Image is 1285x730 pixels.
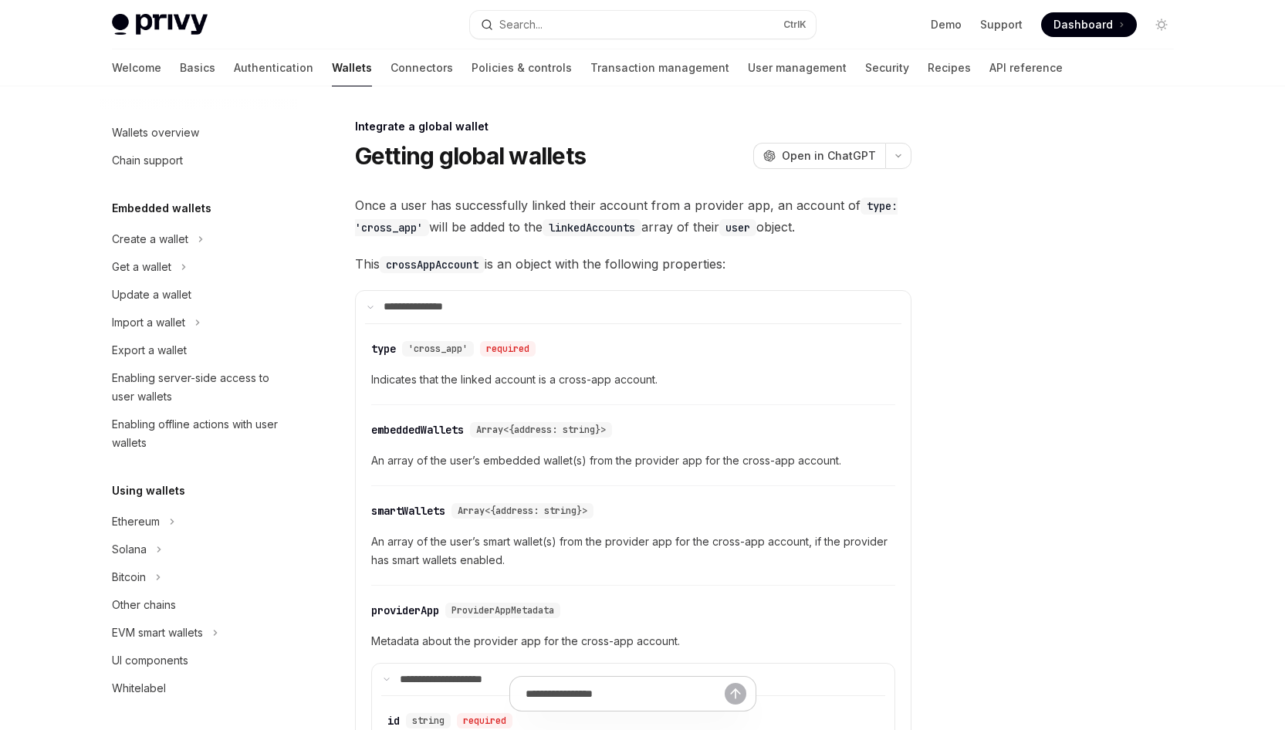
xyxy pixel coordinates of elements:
button: Toggle Import a wallet section [100,309,297,336]
code: linkedAccounts [543,219,641,236]
a: Security [865,49,909,86]
a: Connectors [391,49,453,86]
a: Transaction management [590,49,729,86]
button: Toggle Create a wallet section [100,225,297,253]
a: Policies & controls [472,49,572,86]
div: Create a wallet [112,230,188,248]
div: Enabling offline actions with user wallets [112,415,288,452]
a: Support [980,17,1023,32]
div: Chain support [112,151,183,170]
a: Wallets [332,49,372,86]
span: Dashboard [1053,17,1113,32]
span: Open in ChatGPT [782,148,876,164]
a: Welcome [112,49,161,86]
span: ProviderAppMetadata [451,604,554,617]
span: Array<{address: string}> [476,424,606,436]
span: An array of the user’s embedded wallet(s) from the provider app for the cross-app account. [371,451,895,470]
span: Ctrl K [783,19,807,31]
a: Recipes [928,49,971,86]
div: Enabling server-side access to user wallets [112,369,288,406]
button: Send message [725,683,746,705]
code: user [719,219,756,236]
div: Solana [112,540,147,559]
div: Import a wallet [112,313,185,332]
button: Toggle Get a wallet section [100,253,297,281]
h5: Using wallets [112,482,185,500]
div: providerApp [371,603,439,618]
a: API reference [989,49,1063,86]
span: Array<{address: string}> [458,505,587,517]
button: Toggle EVM smart wallets section [100,619,297,647]
button: Toggle Ethereum section [100,508,297,536]
h5: Embedded wallets [112,199,211,218]
button: Open search [470,11,816,39]
a: Other chains [100,591,297,619]
div: Update a wallet [112,286,191,304]
span: Indicates that the linked account is a cross-app account. [371,370,895,389]
a: Update a wallet [100,281,297,309]
div: embeddedWallets [371,422,464,438]
div: Search... [499,15,543,34]
a: Chain support [100,147,297,174]
input: Ask a question... [526,677,725,711]
div: Whitelabel [112,679,166,698]
span: Metadata about the provider app for the cross-app account. [371,632,895,651]
code: crossAppAccount [380,256,485,273]
div: smartWallets [371,503,445,519]
a: UI components [100,647,297,674]
div: Other chains [112,596,176,614]
a: User management [748,49,847,86]
a: Authentication [234,49,313,86]
button: Open in ChatGPT [753,143,885,169]
div: Bitcoin [112,568,146,586]
a: Enabling server-side access to user wallets [100,364,297,411]
div: required [480,341,536,357]
span: 'cross_app' [408,343,468,355]
div: type [371,341,396,357]
button: Toggle Solana section [100,536,297,563]
span: An array of the user’s smart wallet(s) from the provider app for the cross-app account, if the pr... [371,532,895,569]
a: Basics [180,49,215,86]
div: Export a wallet [112,341,187,360]
div: Get a wallet [112,258,171,276]
a: Export a wallet [100,336,297,364]
a: Demo [931,17,962,32]
a: Whitelabel [100,674,297,702]
div: Integrate a global wallet [355,119,911,134]
div: EVM smart wallets [112,624,203,642]
a: Wallets overview [100,119,297,147]
div: Ethereum [112,512,160,531]
span: Once a user has successfully linked their account from a provider app, an account of will be adde... [355,194,911,238]
div: Wallets overview [112,123,199,142]
button: Toggle dark mode [1149,12,1174,37]
h1: Getting global wallets [355,142,587,170]
img: light logo [112,14,208,35]
span: This is an object with the following properties: [355,253,911,275]
div: UI components [112,651,188,670]
button: Toggle Bitcoin section [100,563,297,591]
a: Enabling offline actions with user wallets [100,411,297,457]
a: Dashboard [1041,12,1137,37]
